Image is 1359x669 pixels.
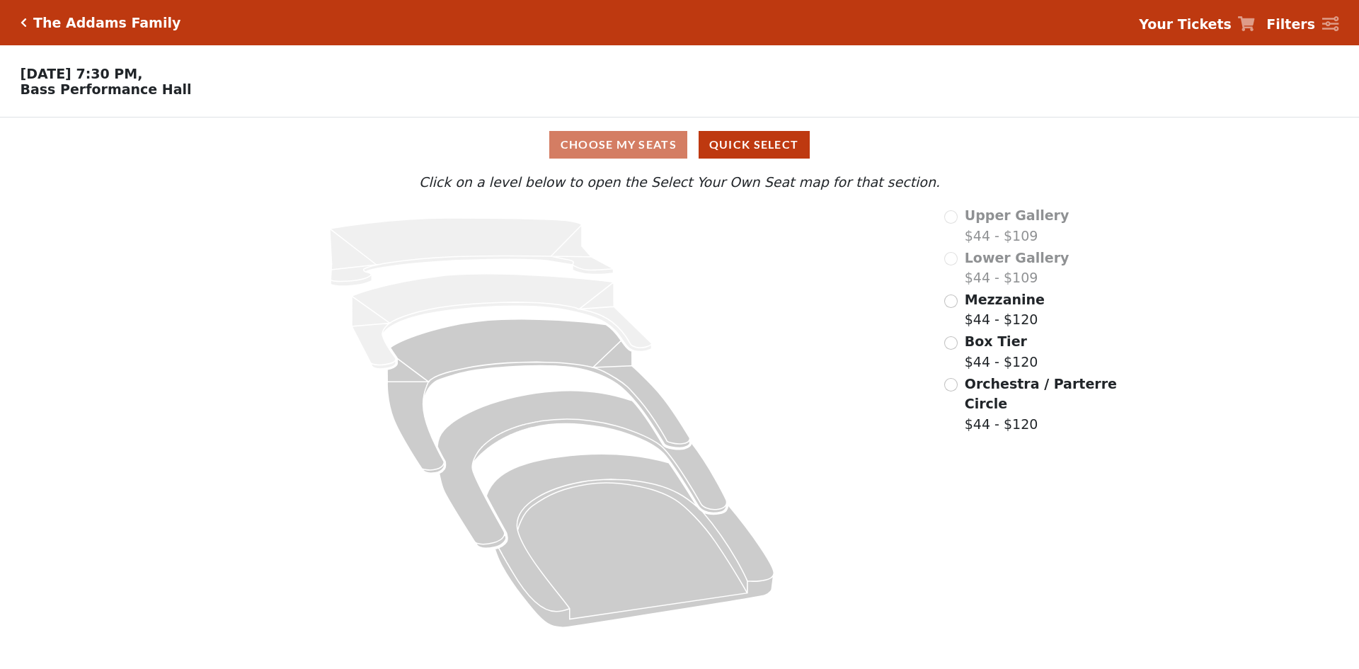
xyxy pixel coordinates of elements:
label: $44 - $120 [965,331,1038,372]
h5: The Addams Family [33,15,180,31]
a: Filters [1266,14,1338,35]
p: Click on a level below to open the Select Your Own Seat map for that section. [180,172,1179,193]
label: $44 - $109 [965,205,1070,246]
span: Mezzanine [965,292,1045,307]
button: Quick Select [699,131,810,159]
label: $44 - $120 [965,374,1119,435]
path: Lower Gallery - Seats Available: 0 [352,274,652,369]
label: $44 - $109 [965,248,1070,288]
strong: Filters [1266,16,1315,32]
span: Upper Gallery [965,207,1070,223]
a: Your Tickets [1139,14,1255,35]
label: $44 - $120 [965,290,1045,330]
span: Box Tier [965,333,1027,349]
span: Orchestra / Parterre Circle [965,376,1117,412]
span: Lower Gallery [965,250,1070,265]
a: Click here to go back to filters [21,18,27,28]
strong: Your Tickets [1139,16,1232,32]
path: Upper Gallery - Seats Available: 0 [330,218,614,286]
path: Orchestra / Parterre Circle - Seats Available: 101 [487,454,774,627]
